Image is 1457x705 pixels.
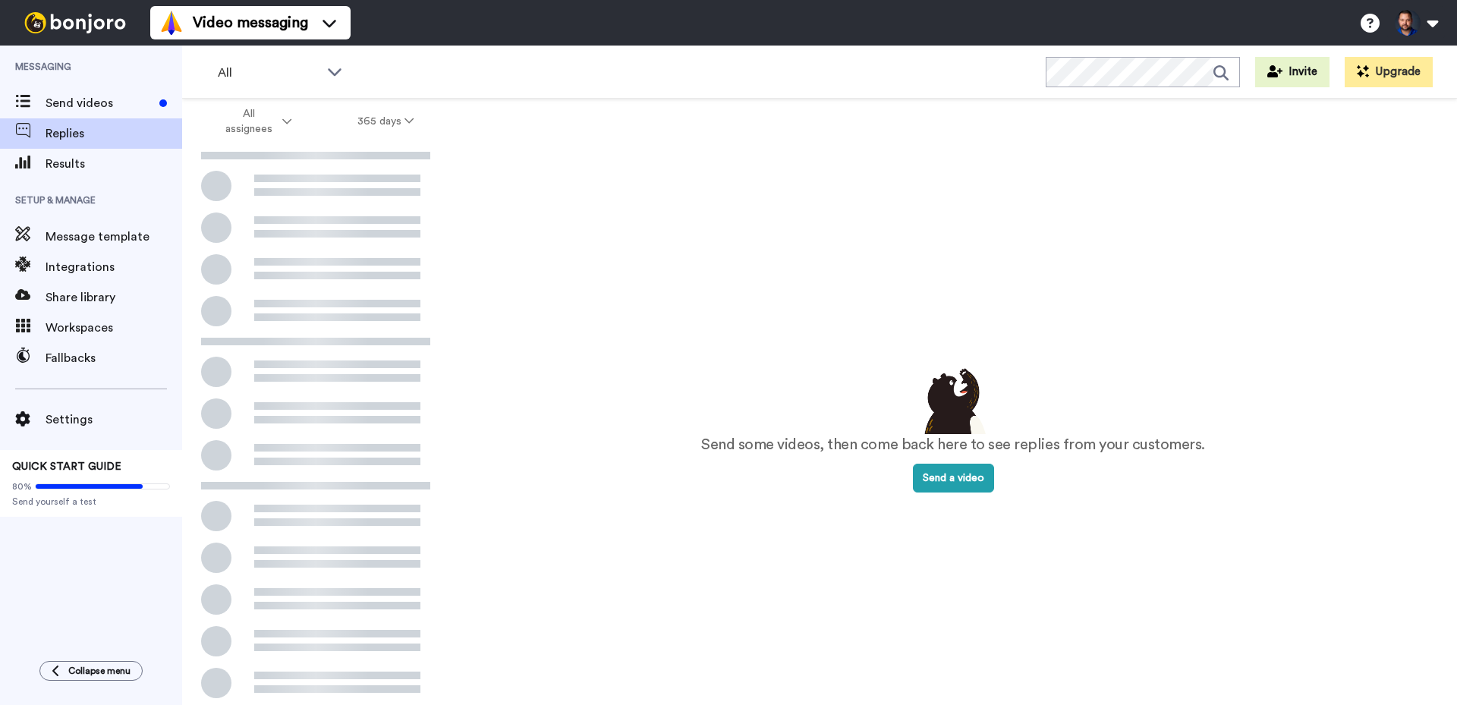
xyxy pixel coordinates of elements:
button: Collapse menu [39,661,143,681]
span: Workspaces [46,319,182,337]
img: results-emptystates.png [915,364,991,434]
span: Settings [46,411,182,429]
button: Upgrade [1345,57,1433,87]
span: Send videos [46,94,153,112]
p: Send some videos, then come back here to see replies from your customers. [701,434,1205,456]
a: Send a video [913,473,994,483]
span: 80% [12,480,32,493]
span: Video messaging [193,12,308,33]
button: All assignees [185,100,325,143]
span: Results [46,155,182,173]
button: 365 days [325,108,447,135]
button: Send a video [913,464,994,493]
span: Fallbacks [46,349,182,367]
img: vm-color.svg [159,11,184,35]
span: Collapse menu [68,665,131,677]
img: bj-logo-header-white.svg [18,12,132,33]
span: Send yourself a test [12,496,170,508]
span: All [218,64,319,82]
span: All assignees [218,106,279,137]
span: Message template [46,228,182,246]
span: Replies [46,124,182,143]
span: QUICK START GUIDE [12,461,121,472]
span: Integrations [46,258,182,276]
button: Invite [1255,57,1330,87]
span: Share library [46,288,182,307]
